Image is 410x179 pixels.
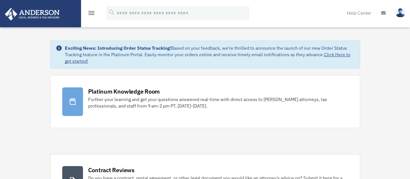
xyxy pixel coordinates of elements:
[108,9,115,16] i: search
[3,8,62,20] img: Anderson Advisors Platinum Portal
[65,45,171,51] strong: Exciting News: Introducing Order Status Tracking!
[88,166,135,174] div: Contract Reviews
[88,96,348,109] div: Further your learning and get your questions answered real-time with direct access to [PERSON_NAM...
[50,75,360,128] a: Platinum Knowledge Room Further your learning and get your questions answered real-time with dire...
[88,9,95,17] i: menu
[65,45,355,64] div: Based on your feedback, we're thrilled to announce the launch of our new Order Status Tracking fe...
[88,11,95,17] a: menu
[88,87,160,96] div: Platinum Knowledge Room
[65,52,350,64] a: Click Here to get started!
[395,8,405,18] img: User Pic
